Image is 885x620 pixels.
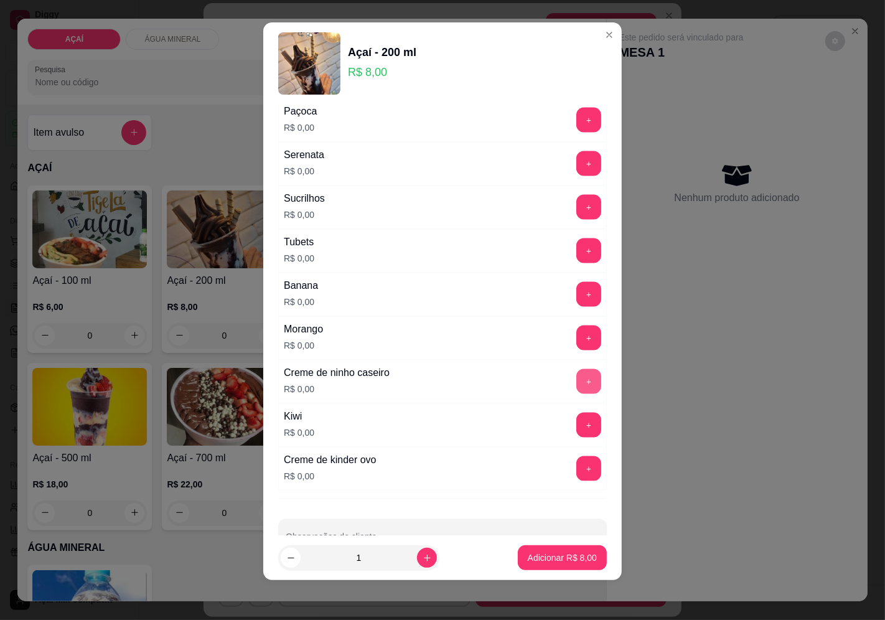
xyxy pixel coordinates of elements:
button: increase-product-quantity [417,548,437,568]
div: Tubets [284,235,314,250]
p: R$ 0,00 [284,296,318,308]
p: Adicionar R$ 8,00 [528,552,597,564]
p: R$ 8,00 [348,63,416,81]
p: R$ 0,00 [284,470,377,482]
button: add [576,108,601,133]
div: Morango [284,322,323,337]
p: R$ 0,00 [284,165,324,177]
button: add [576,326,601,350]
p: R$ 0,00 [284,209,325,221]
button: Close [599,25,619,45]
div: Kiwi [284,409,314,424]
button: add [576,413,601,438]
button: add [576,282,601,307]
button: add [576,456,601,481]
p: R$ 0,00 [284,383,390,395]
button: add [576,151,601,176]
button: add [576,238,601,263]
div: Creme de ninho caseiro [284,365,390,380]
p: R$ 0,00 [284,339,323,352]
div: Paçoca [284,104,317,119]
button: decrease-product-quantity [281,548,301,568]
div: Banana [284,278,318,293]
div: Creme de kinder ovo [284,453,377,467]
button: add [576,195,601,220]
p: R$ 0,00 [284,252,314,265]
button: add [576,369,601,394]
div: Açaí - 200 ml [348,44,416,61]
button: Adicionar R$ 8,00 [518,545,607,570]
div: Serenata [284,148,324,162]
p: R$ 0,00 [284,121,317,134]
img: product-image [278,32,340,95]
p: R$ 0,00 [284,426,314,439]
input: Observações do cliente [286,535,599,548]
div: Sucrilhos [284,191,325,206]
